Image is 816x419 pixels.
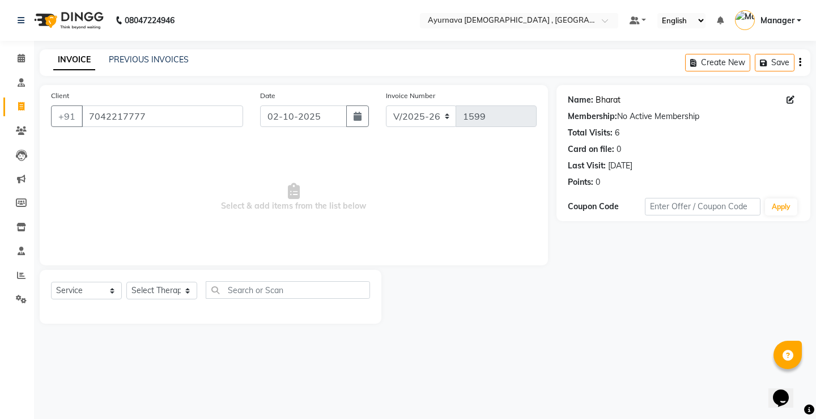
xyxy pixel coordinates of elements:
div: Points: [568,176,593,188]
label: Invoice Number [386,91,435,101]
label: Date [260,91,275,101]
button: +91 [51,105,83,127]
div: 0 [596,176,600,188]
button: Create New [685,54,750,71]
div: Membership: [568,111,617,122]
a: PREVIOUS INVOICES [109,54,189,65]
div: Coupon Code [568,201,645,213]
button: Apply [765,198,797,215]
a: INVOICE [53,50,95,70]
input: Search or Scan [206,281,370,299]
div: Card on file: [568,143,614,155]
span: Manager [760,15,794,27]
div: No Active Membership [568,111,799,122]
div: Total Visits: [568,127,613,139]
img: Manager [735,10,755,30]
input: Search by Name/Mobile/Email/Code [82,105,243,127]
b: 08047224946 [125,5,175,36]
div: Last Visit: [568,160,606,172]
img: logo [29,5,107,36]
div: Name: [568,94,593,106]
div: [DATE] [608,160,632,172]
span: Select & add items from the list below [51,141,537,254]
iframe: chat widget [768,374,805,408]
label: Client [51,91,69,101]
input: Enter Offer / Coupon Code [645,198,760,215]
a: Bharat [596,94,620,106]
div: 6 [615,127,619,139]
button: Save [755,54,794,71]
div: 0 [617,143,621,155]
